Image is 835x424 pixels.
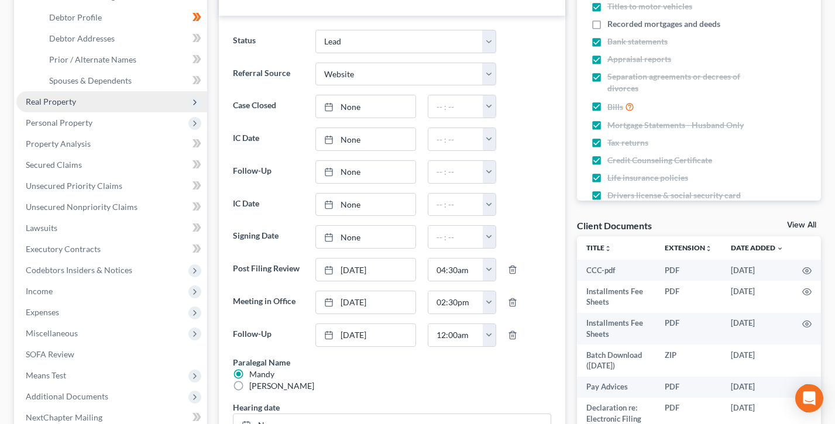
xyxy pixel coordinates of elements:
a: Property Analysis [16,133,207,154]
input: -- : -- [428,95,483,118]
a: None [316,128,415,150]
a: [DATE] [316,291,415,313]
span: Lawsuits [26,223,57,233]
span: Appraisal reports [607,53,671,65]
td: Installments Fee Sheets [577,313,655,345]
input: -- : -- [428,161,483,183]
td: Batch Download ([DATE]) [577,344,655,377]
td: PDF [655,313,721,345]
input: -- : -- [428,324,483,346]
input: -- : -- [428,258,483,281]
label: Post Filing Review [227,258,310,281]
td: CCC-pdf [577,260,655,281]
span: Debtor Profile [49,12,102,22]
span: Secured Claims [26,160,82,170]
td: PDF [655,260,721,281]
a: View All [787,221,816,229]
label: Signing Date [227,225,310,249]
td: Pay Advices [577,377,655,398]
span: Unsecured Nonpriority Claims [26,202,138,212]
a: Date Added expand_more [731,243,784,252]
span: Mortgage Statements - Husband Only [607,119,744,131]
a: None [316,95,415,118]
span: Income [26,286,53,296]
a: Unsecured Priority Claims [16,175,207,197]
a: Executory Contracts [16,239,207,260]
a: Titleunfold_more [586,243,611,252]
span: Codebtors Insiders & Notices [26,265,132,275]
span: NextChapter Mailing [26,412,102,422]
span: Drivers license & social security card [607,189,741,201]
td: [DATE] [721,344,793,377]
i: expand_more [776,245,784,252]
label: Meeting in Office [227,291,310,314]
i: unfold_more [604,245,611,252]
div: Open Intercom Messenger [795,384,823,412]
span: Bills [607,101,623,113]
a: Secured Claims [16,154,207,175]
span: Unsecured Priority Claims [26,181,122,191]
td: Installments Fee Sheets [577,281,655,313]
span: Life insurance policies [607,172,688,184]
span: Spouses & Dependents [49,75,132,85]
td: PDF [655,377,721,398]
label: Case Closed [227,95,310,118]
span: Means Test [26,370,66,380]
span: Separation agreements or decrees of divorces [607,71,750,94]
div: [PERSON_NAME] [249,380,314,392]
a: Debtor Profile [40,7,207,28]
td: [DATE] [721,260,793,281]
span: Debtor Addresses [49,33,115,43]
td: [DATE] [721,377,793,398]
input: -- : -- [428,128,483,150]
span: Executory Contracts [26,244,101,254]
a: Prior / Alternate Names [40,49,207,70]
span: Property Analysis [26,139,91,149]
a: Unsecured Nonpriority Claims [16,197,207,218]
label: IC Date [227,127,310,151]
span: Expenses [26,307,59,317]
span: Recorded mortgages and deeds [607,18,720,30]
a: SOFA Review [16,344,207,365]
a: None [316,194,415,216]
td: PDF [655,281,721,313]
span: Miscellaneous [26,328,78,338]
span: Real Property [26,96,76,106]
div: Paralegal Name [233,356,290,368]
a: Spouses & Dependents [40,70,207,91]
span: Credit Counseling Certificate [607,154,712,166]
a: None [316,226,415,248]
span: Bank statements [607,36,668,47]
div: Client Documents [577,219,652,232]
span: SOFA Review [26,349,74,359]
label: Status [227,30,310,53]
div: Mandy [249,368,274,380]
label: Follow-Up [227,323,310,347]
input: -- : -- [428,226,483,248]
a: [DATE] [316,258,415,281]
span: Tax returns [607,137,648,149]
span: Prior / Alternate Names [49,54,136,64]
td: ZIP [655,344,721,377]
input: -- : -- [428,194,483,216]
td: [DATE] [721,281,793,313]
a: Extensionunfold_more [665,243,712,252]
td: [DATE] [721,313,793,345]
a: None [316,161,415,183]
a: [DATE] [316,324,415,346]
i: unfold_more [705,245,712,252]
div: Hearing date [233,401,280,413]
span: Additional Documents [26,391,108,401]
label: IC Date [227,193,310,216]
a: Debtor Addresses [40,28,207,49]
label: Referral Source [227,63,310,86]
a: Lawsuits [16,218,207,239]
span: Personal Property [26,118,92,127]
span: Titles to motor vehicles [607,1,692,12]
input: -- : -- [428,291,483,313]
label: Follow-Up [227,160,310,184]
